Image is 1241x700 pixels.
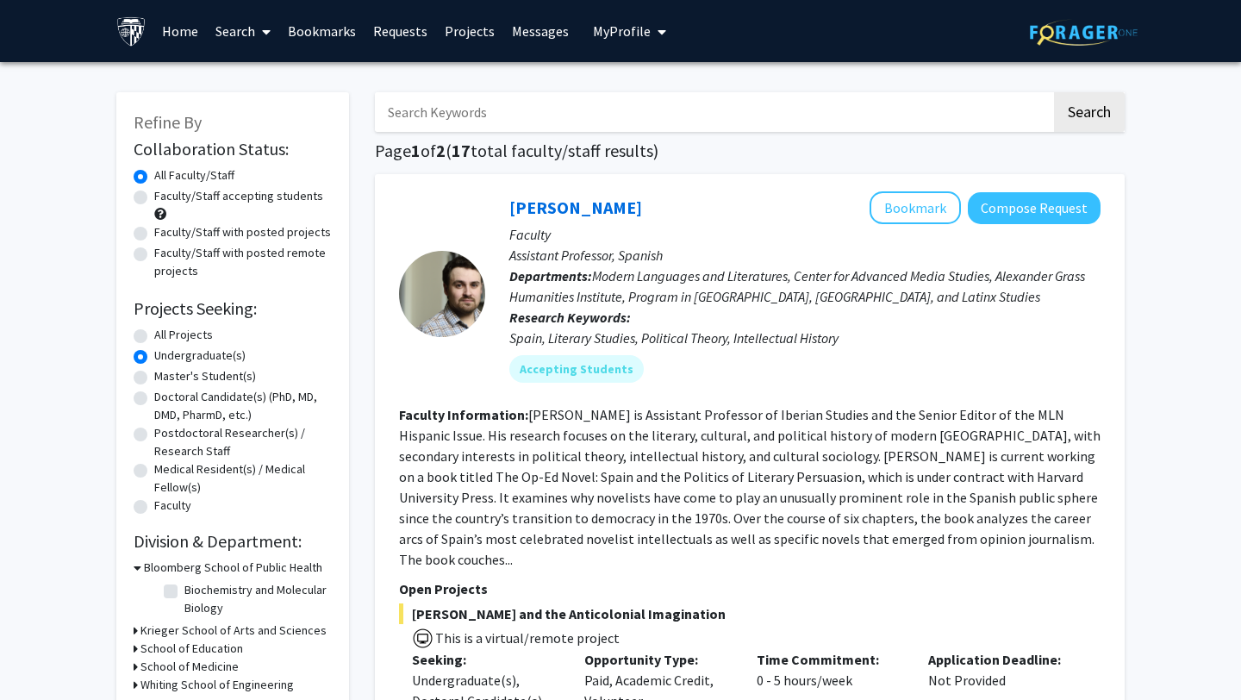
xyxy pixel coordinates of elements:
b: Research Keywords: [509,309,631,326]
h3: Whiting School of Engineering [140,676,294,694]
h3: School of Medicine [140,658,239,676]
label: Master's Student(s) [154,367,256,385]
button: Search [1054,92,1125,132]
button: Compose Request to Becquer Seguin [968,192,1101,224]
label: Biochemistry and Molecular Biology [184,581,327,617]
span: [PERSON_NAME] and the Anticolonial Imagination [399,603,1101,624]
label: Postdoctoral Researcher(s) / Research Staff [154,424,332,460]
label: All Projects [154,326,213,344]
img: Johns Hopkins University Logo [116,16,147,47]
a: Projects [436,1,503,61]
h3: Bloomberg School of Public Health [144,559,322,577]
p: Application Deadline: [928,649,1075,670]
a: Search [207,1,279,61]
img: ForagerOne Logo [1030,19,1138,46]
a: Messages [503,1,577,61]
p: Open Projects [399,578,1101,599]
label: Medical Resident(s) / Medical Fellow(s) [154,460,332,497]
h3: Krieger School of Arts and Sciences [140,622,327,640]
label: Faculty/Staff with posted remote projects [154,244,332,280]
label: Undergraduate(s) [154,347,246,365]
a: Bookmarks [279,1,365,61]
h2: Collaboration Status: [134,139,332,159]
a: [PERSON_NAME] [509,197,642,218]
mat-chip: Accepting Students [509,355,644,383]
p: Faculty [509,224,1101,245]
span: My Profile [593,22,651,40]
div: Spain, Literary Studies, Political Theory, Intellectual History [509,328,1101,348]
label: Faculty [154,497,191,515]
a: Home [153,1,207,61]
span: 17 [452,140,471,161]
h2: Division & Department: [134,531,332,552]
p: Assistant Professor, Spanish [509,245,1101,266]
label: Faculty/Staff accepting students [154,187,323,205]
label: Faculty/Staff with posted projects [154,223,331,241]
label: All Faculty/Staff [154,166,234,184]
h2: Projects Seeking: [134,298,332,319]
input: Search Keywords [375,92,1051,132]
a: Requests [365,1,436,61]
p: Opportunity Type: [584,649,731,670]
p: Time Commitment: [757,649,903,670]
label: Doctoral Candidate(s) (PhD, MD, DMD, PharmD, etc.) [154,388,332,424]
b: Faculty Information: [399,406,528,423]
span: 2 [436,140,446,161]
h1: Page of ( total faculty/staff results) [375,141,1125,161]
span: This is a virtual/remote project [433,629,620,647]
b: Departments: [509,267,592,284]
button: Add Becquer Seguin to Bookmarks [870,191,961,224]
span: Refine By [134,111,202,133]
h3: School of Education [140,640,243,658]
iframe: Chat [13,622,73,687]
fg-read-more: [PERSON_NAME] is Assistant Professor of Iberian Studies and the Senior Editor of the MLN Hispanic... [399,406,1101,568]
p: Seeking: [412,649,558,670]
span: Modern Languages and Literatures, Center for Advanced Media Studies, Alexander Grass Humanities I... [509,267,1085,305]
span: 1 [411,140,421,161]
